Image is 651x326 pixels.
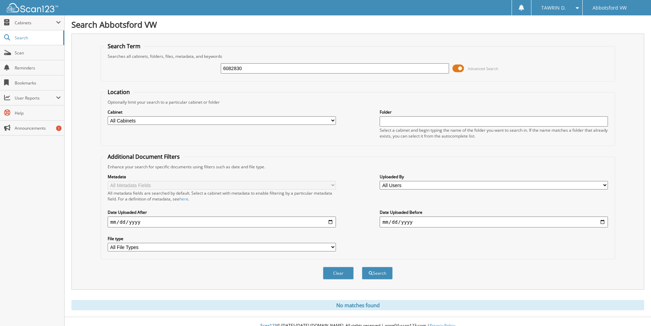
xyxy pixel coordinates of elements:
[104,153,183,160] legend: Additional Document Filters
[15,50,61,56] span: Scan
[15,20,56,26] span: Cabinets
[71,300,644,310] div: No matches found
[104,42,144,50] legend: Search Term
[104,88,133,96] legend: Location
[15,95,56,101] span: User Reports
[380,127,608,139] div: Select a cabinet and begin typing the name of the folder you want to search in. If the name match...
[7,3,58,12] img: scan123-logo-white.svg
[108,190,336,202] div: All metadata fields are searched by default. Select a cabinet with metadata to enable filtering b...
[108,236,336,242] label: File type
[380,174,608,180] label: Uploaded By
[108,109,336,115] label: Cabinet
[323,267,354,279] button: Clear
[380,217,608,227] input: end
[104,164,611,170] div: Enhance your search for specific documents using filters such as date and file type.
[15,110,61,116] span: Help
[71,19,644,30] h1: Search Abbotsford VW
[108,217,336,227] input: start
[15,35,60,41] span: Search
[104,53,611,59] div: Searches all cabinets, folders, files, metadata, and keywords
[362,267,393,279] button: Search
[108,209,336,215] label: Date Uploaded After
[56,126,62,131] div: 1
[15,80,61,86] span: Bookmarks
[108,174,336,180] label: Metadata
[104,99,611,105] div: Optionally limit your search to a particular cabinet or folder
[179,196,188,202] a: here
[380,209,608,215] label: Date Uploaded Before
[380,109,608,115] label: Folder
[541,6,566,10] span: TAWRIN D.
[468,66,498,71] span: Advanced Search
[15,125,61,131] span: Announcements
[15,65,61,71] span: Reminders
[593,6,627,10] span: Abbotsford VW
